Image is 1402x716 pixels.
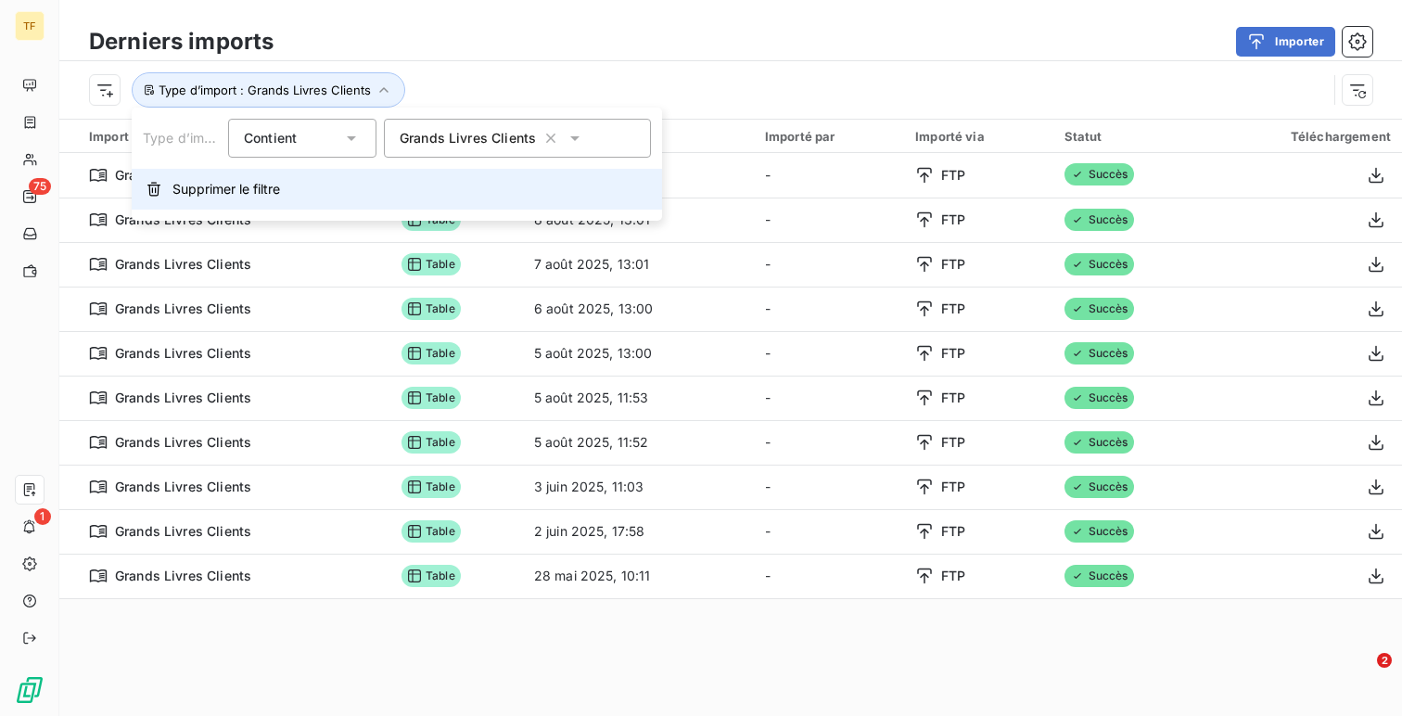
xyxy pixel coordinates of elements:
[89,128,379,145] div: Import
[1064,342,1134,364] span: Succès
[941,478,965,496] span: FTP
[754,376,904,420] td: -
[15,11,45,41] div: TF
[1064,431,1134,454] span: Succès
[115,567,251,585] span: Grands Livres Clients
[941,255,965,274] span: FTP
[1064,298,1134,320] span: Succès
[523,376,754,420] td: 5 août 2025, 11:53
[143,130,230,146] span: Type d’import
[1214,129,1391,144] div: Téléchargement
[29,178,51,195] span: 75
[941,567,965,585] span: FTP
[1377,653,1392,668] span: 2
[754,198,904,242] td: -
[401,298,461,320] span: Table
[754,509,904,554] td: -
[401,253,461,275] span: Table
[1064,565,1134,587] span: Succès
[941,344,965,363] span: FTP
[754,331,904,376] td: -
[523,287,754,331] td: 6 août 2025, 13:00
[1064,163,1134,185] span: Succès
[941,300,965,318] span: FTP
[523,242,754,287] td: 7 août 2025, 13:01
[159,83,371,97] span: Type d’import : Grands Livres Clients
[765,129,893,144] div: Importé par
[115,300,251,318] span: Grands Livres Clients
[915,129,1042,144] div: Importé via
[1236,27,1335,57] button: Importer
[1064,253,1134,275] span: Succès
[1064,209,1134,231] span: Succès
[401,520,461,543] span: Table
[15,182,44,211] a: 75
[115,344,251,363] span: Grands Livres Clients
[115,166,251,185] span: Grands Livres Clients
[523,420,754,465] td: 5 août 2025, 11:52
[754,554,904,598] td: -
[1064,387,1134,409] span: Succès
[172,180,280,198] span: Supprimer le filtre
[523,509,754,554] td: 2 juin 2025, 17:58
[754,420,904,465] td: -
[941,211,965,229] span: FTP
[115,522,251,541] span: Grands Livres Clients
[1064,129,1192,144] div: Statut
[401,476,461,498] span: Table
[1064,520,1134,543] span: Succès
[523,465,754,509] td: 3 juin 2025, 11:03
[941,433,965,452] span: FTP
[115,433,251,452] span: Grands Livres Clients
[523,554,754,598] td: 28 mai 2025, 10:11
[754,242,904,287] td: -
[115,255,251,274] span: Grands Livres Clients
[754,465,904,509] td: -
[523,331,754,376] td: 5 août 2025, 13:00
[400,129,536,147] span: Grands Livres Clients
[401,387,461,409] span: Table
[115,389,251,407] span: Grands Livres Clients
[115,211,251,229] span: Grands Livres Clients
[115,478,251,496] span: Grands Livres Clients
[1339,653,1383,697] iframe: Intercom live chat
[244,130,297,146] span: Contient
[1064,476,1134,498] span: Succès
[34,508,51,525] span: 1
[754,153,904,198] td: -
[401,342,461,364] span: Table
[15,675,45,705] img: Logo LeanPay
[941,166,965,185] span: FTP
[132,169,662,210] button: Supprimer le filtre
[89,25,274,58] h3: Derniers imports
[754,287,904,331] td: -
[941,522,965,541] span: FTP
[132,72,405,108] button: Type d’import : Grands Livres Clients
[401,431,461,454] span: Table
[401,565,461,587] span: Table
[941,389,965,407] span: FTP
